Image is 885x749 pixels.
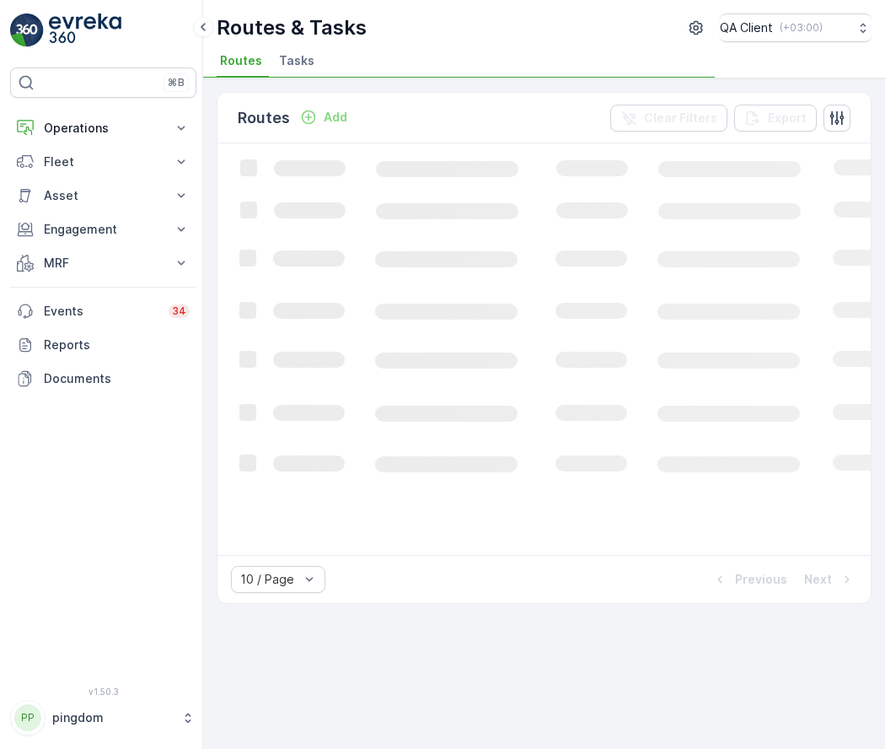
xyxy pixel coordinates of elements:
[10,687,196,697] span: v 1.50.3
[735,571,787,588] p: Previous
[44,187,163,204] p: Asset
[720,19,773,36] p: QA Client
[44,337,190,353] p: Reports
[804,571,832,588] p: Next
[217,14,367,41] p: Routes & Tasks
[10,362,196,396] a: Documents
[44,255,163,272] p: MRF
[10,13,44,47] img: logo
[10,213,196,246] button: Engagement
[52,709,173,726] p: pingdom
[720,13,872,42] button: QA Client(+03:00)
[44,154,163,170] p: Fleet
[44,370,190,387] p: Documents
[780,21,823,35] p: ( +03:00 )
[710,569,789,590] button: Previous
[49,13,121,47] img: logo_light-DOdMpM7g.png
[10,179,196,213] button: Asset
[610,105,727,132] button: Clear Filters
[238,106,290,130] p: Routes
[44,221,163,238] p: Engagement
[44,120,163,137] p: Operations
[734,105,817,132] button: Export
[10,111,196,145] button: Operations
[768,110,807,127] p: Export
[44,303,158,320] p: Events
[802,569,857,590] button: Next
[168,76,185,89] p: ⌘B
[293,107,354,127] button: Add
[10,328,196,362] a: Reports
[220,52,262,69] span: Routes
[279,52,314,69] span: Tasks
[644,110,717,127] p: Clear Filters
[14,704,41,731] div: PP
[324,109,347,126] p: Add
[10,294,196,328] a: Events34
[172,304,186,318] p: 34
[10,145,196,179] button: Fleet
[10,700,196,736] button: PPpingdom
[10,246,196,280] button: MRF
